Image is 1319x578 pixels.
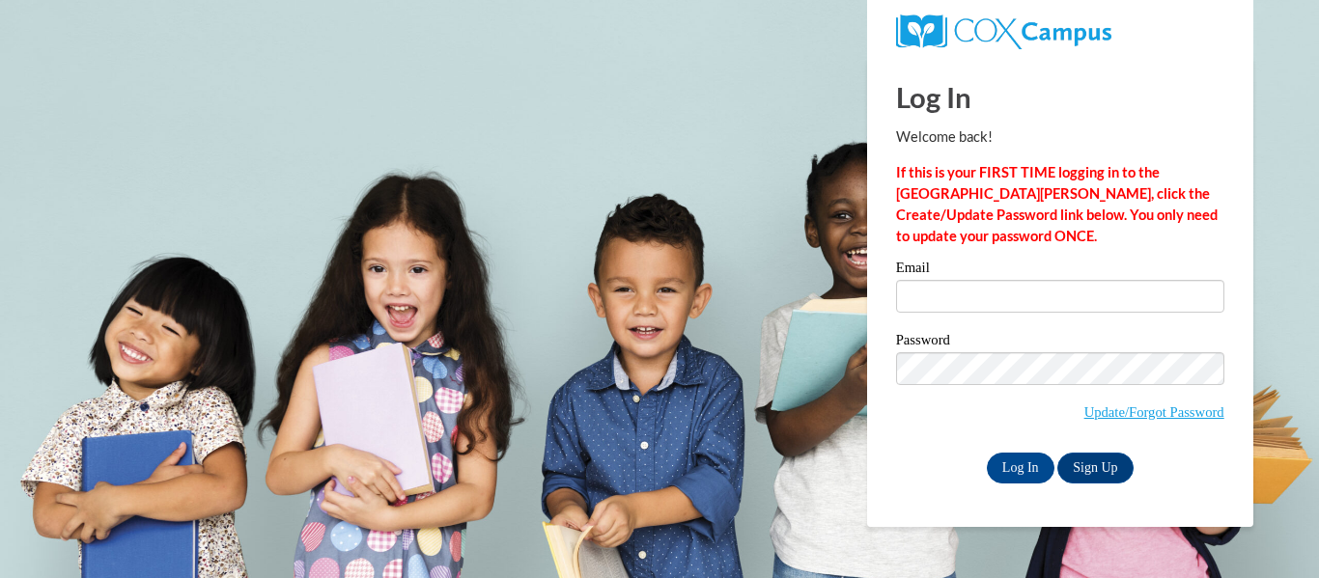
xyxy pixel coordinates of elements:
[896,126,1224,148] p: Welcome back!
[1084,404,1224,420] a: Update/Forgot Password
[896,14,1111,49] img: COX Campus
[1057,453,1133,483] a: Sign Up
[987,453,1054,483] input: Log In
[896,261,1224,280] label: Email
[896,164,1218,244] strong: If this is your FIRST TIME logging in to the [GEOGRAPHIC_DATA][PERSON_NAME], click the Create/Upd...
[896,22,1111,39] a: COX Campus
[896,333,1224,352] label: Password
[896,77,1224,117] h1: Log In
